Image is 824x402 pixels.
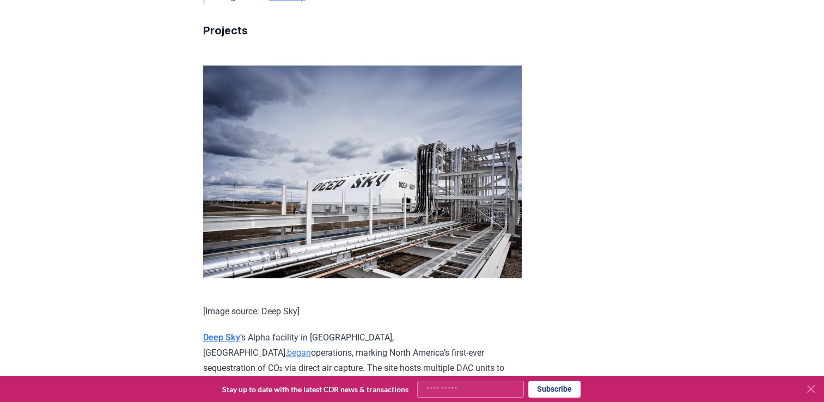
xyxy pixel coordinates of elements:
[287,348,311,358] a: began
[203,332,240,343] a: Deep Sky
[203,65,522,278] img: blog post image
[203,24,248,37] strong: Projects
[203,304,522,319] p: [Image source: Deep Sky]
[203,330,522,391] p: ’s Alpha facility in [GEOGRAPHIC_DATA], [GEOGRAPHIC_DATA], operations, marking North America’s fi...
